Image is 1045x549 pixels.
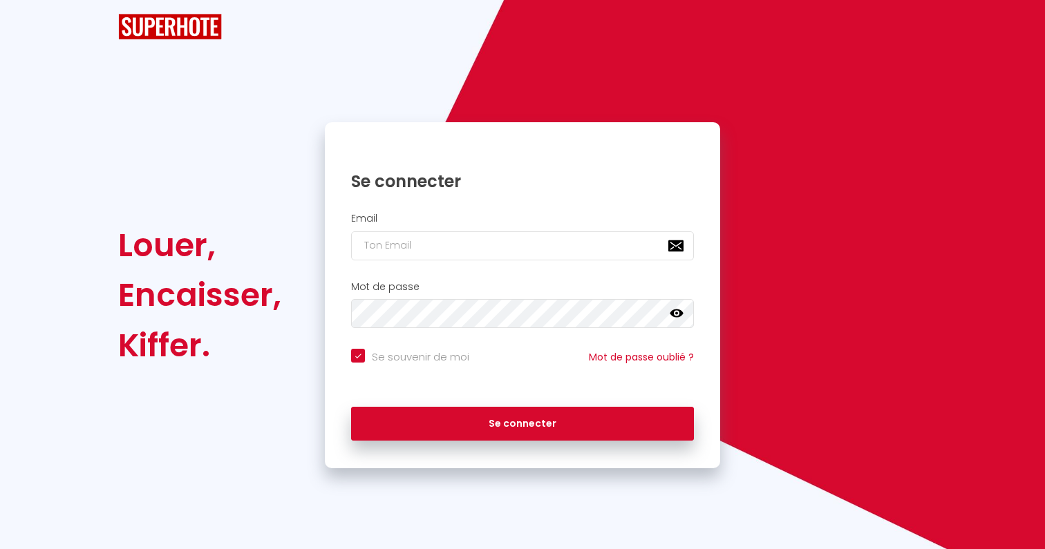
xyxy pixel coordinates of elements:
h2: Email [351,213,694,224]
iframe: LiveChat chat widget [987,491,1045,549]
a: Mot de passe oublié ? [589,350,694,364]
div: Encaisser, [118,270,281,320]
input: Ton Email [351,231,694,260]
img: SuperHote logo [118,14,222,39]
h1: Se connecter [351,171,694,192]
div: Kiffer. [118,320,281,370]
h2: Mot de passe [351,281,694,293]
button: Se connecter [351,407,694,441]
div: Louer, [118,220,281,270]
